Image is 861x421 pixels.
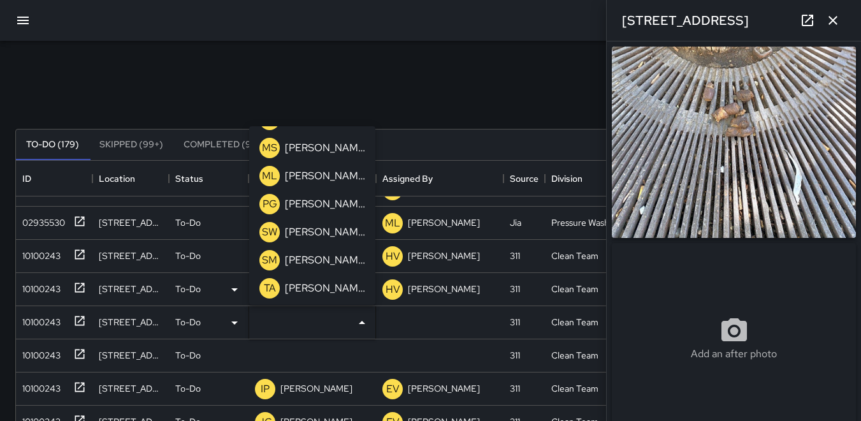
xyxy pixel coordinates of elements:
div: Assigned By [376,161,503,196]
p: [PERSON_NAME] [408,382,480,395]
div: Assigned To [249,161,376,196]
div: 102 6th Street [99,283,163,295]
div: Clean Team [551,283,598,295]
p: To-Do [175,316,201,329]
p: [PERSON_NAME] [408,249,480,262]
div: 311 [510,316,520,329]
p: To-Do [175,283,201,295]
div: Clean Team [551,349,598,362]
p: HV [386,249,400,264]
p: EV [386,381,400,397]
p: SW [262,225,277,240]
div: 1065 Mission Street [99,249,163,262]
div: 311 [510,382,520,395]
p: [PERSON_NAME] [285,253,365,268]
p: [PERSON_NAME] [280,382,352,395]
p: To-Do [175,249,201,262]
div: ID [16,161,92,196]
p: To-Do [175,216,201,229]
button: Completed (99+) [173,129,276,160]
p: [PERSON_NAME] [285,196,365,212]
div: 311 [510,283,520,295]
p: TA [264,281,276,296]
div: ID [22,161,31,196]
div: Status [169,161,249,196]
p: SM [262,253,277,268]
div: Division [551,161,582,196]
div: 1149 Mission Street [99,382,163,395]
p: [PERSON_NAME] [408,283,480,295]
p: [PERSON_NAME] [285,168,365,184]
div: Clean Team [551,249,598,262]
div: 02935530 [17,211,65,229]
button: Skipped (99+) [89,129,173,160]
p: [PERSON_NAME] [285,140,365,156]
div: 10100243 [17,344,61,362]
div: Source [510,161,539,196]
p: To-Do [175,382,201,395]
div: Assigned By [382,161,433,196]
p: MS [262,140,277,156]
p: To-Do [175,349,201,362]
div: Location [99,161,135,196]
div: 10100243 [17,377,61,395]
p: HV [386,282,400,297]
p: ML [385,216,400,231]
p: IP [261,381,270,397]
p: [PERSON_NAME] [285,281,365,296]
button: Close [353,314,371,332]
div: Clean Team [551,382,598,395]
div: 311 [510,349,520,362]
div: Clean Team [551,316,598,329]
p: [PERSON_NAME] [408,216,480,229]
div: 102 6th Street [99,349,163,362]
p: PG [263,196,277,212]
div: 1225 Mission Street [99,216,163,229]
div: Status [175,161,203,196]
div: Division [545,161,625,196]
div: 1065 Mission Street [99,316,163,329]
div: 10100243 [17,244,61,262]
div: Pressure Washing [551,216,618,229]
div: 10100243 [17,311,61,329]
div: Source [503,161,545,196]
div: Location [92,161,169,196]
div: 10100243 [17,277,61,295]
div: 311 [510,249,520,262]
p: [PERSON_NAME] Weekly [285,225,365,240]
button: To-Do (179) [16,129,89,160]
div: Jia [510,216,521,229]
p: ML [262,168,277,184]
